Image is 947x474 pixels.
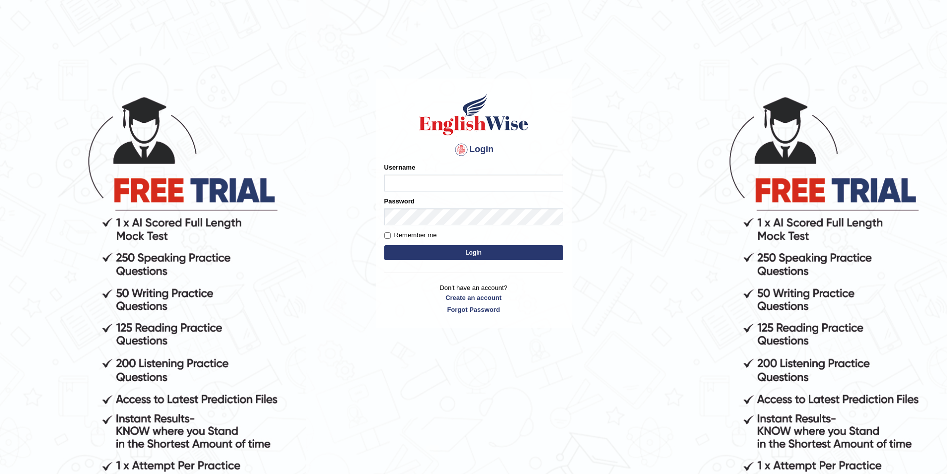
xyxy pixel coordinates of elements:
[384,142,563,158] h4: Login
[384,232,391,239] input: Remember me
[384,305,563,314] a: Forgot Password
[384,245,563,260] button: Login
[417,92,530,137] img: Logo of English Wise sign in for intelligent practice with AI
[384,283,563,314] p: Don't have an account?
[384,230,437,240] label: Remember me
[384,163,416,172] label: Username
[384,293,563,302] a: Create an account
[384,196,415,206] label: Password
